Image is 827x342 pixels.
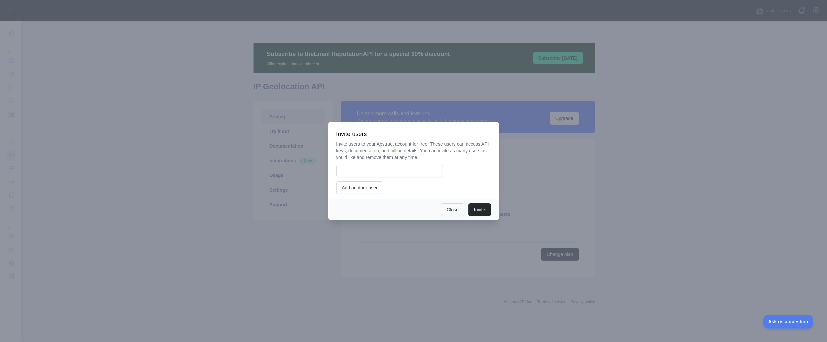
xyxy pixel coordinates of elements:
button: Close [441,203,464,216]
button: Add another user [336,181,383,194]
p: Invite users to your Abstract account for free. These users can access API keys, documentation, a... [336,141,491,161]
button: Invite [468,203,491,216]
iframe: Toggle Customer Support [763,315,814,329]
h3: Invite users [336,130,491,138]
